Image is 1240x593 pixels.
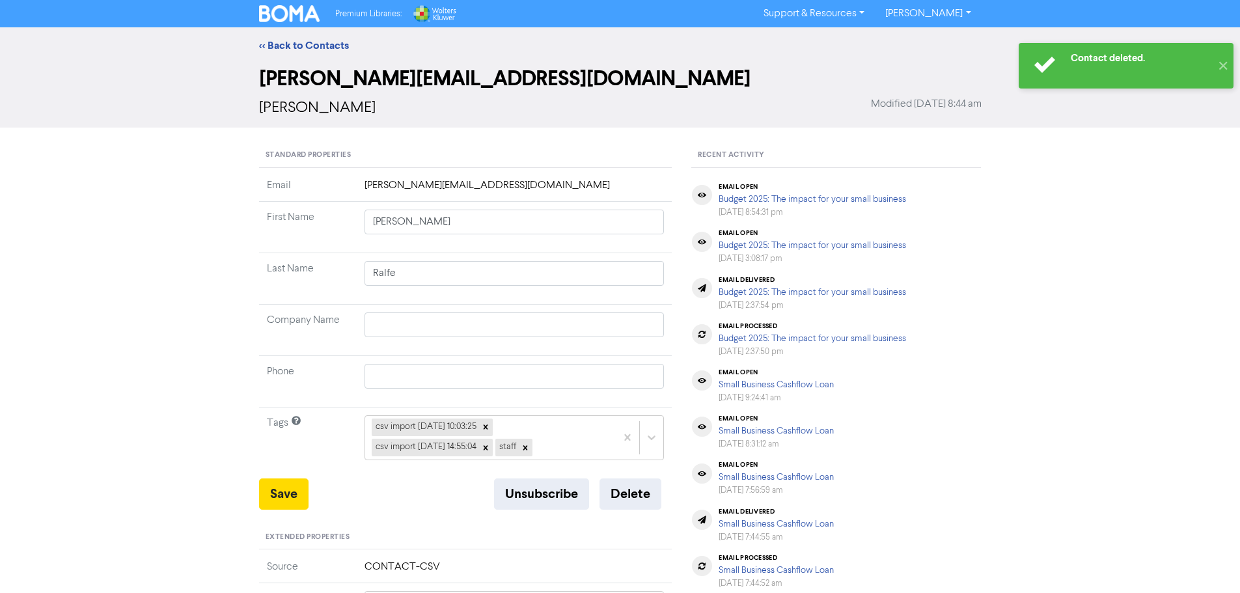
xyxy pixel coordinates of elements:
a: << Back to Contacts [259,39,349,52]
td: Email [259,178,357,202]
td: Phone [259,356,357,407]
div: email delivered [719,276,906,284]
div: email open [719,461,834,469]
td: [PERSON_NAME][EMAIL_ADDRESS][DOMAIN_NAME] [357,178,672,202]
div: [DATE] 8:31:12 am [719,438,834,450]
div: email processed [719,322,906,330]
a: [PERSON_NAME] [875,3,981,24]
span: [PERSON_NAME] [259,100,376,116]
a: Support & Resources [753,3,875,24]
a: Small Business Cashflow Loan [719,380,834,389]
a: Small Business Cashflow Loan [719,473,834,482]
td: Company Name [259,305,357,356]
div: email delivered [719,508,834,516]
div: staff [495,439,518,456]
div: csv import [DATE] 14:55:04 [372,439,478,456]
td: First Name [259,202,357,253]
span: Premium Libraries: [335,10,402,18]
div: [DATE] 7:56:59 am [719,484,834,497]
button: Unsubscribe [494,478,589,510]
a: Budget 2025: The impact for your small business [719,195,906,204]
a: Small Business Cashflow Loan [719,426,834,435]
div: [DATE] 2:37:50 pm [719,346,906,358]
td: Tags [259,407,357,478]
td: Source [259,559,357,583]
td: Last Name [259,253,357,305]
button: Delete [599,478,661,510]
div: [DATE] 3:08:17 pm [719,253,906,265]
a: Small Business Cashflow Loan [719,519,834,529]
a: Small Business Cashflow Loan [719,566,834,575]
td: CONTACT-CSV [357,559,672,583]
div: [DATE] 7:44:52 am [719,577,834,590]
div: [DATE] 8:54:31 pm [719,206,906,219]
div: email processed [719,554,834,562]
div: [DATE] 7:44:55 am [719,531,834,544]
a: Budget 2025: The impact for your small business [719,241,906,250]
div: email open [719,415,834,422]
div: [DATE] 9:24:41 am [719,392,834,404]
div: csv import [DATE] 10:03:25 [372,419,478,435]
a: Budget 2025: The impact for your small business [719,288,906,297]
img: BOMA Logo [259,5,320,22]
button: Save [259,478,309,510]
div: [DATE] 2:37:54 pm [719,299,906,312]
div: email open [719,368,834,376]
div: Standard Properties [259,143,672,168]
div: email open [719,183,906,191]
div: Recent Activity [691,143,981,168]
div: Contact deleted. [1071,51,1211,65]
span: Modified [DATE] 8:44 am [871,96,982,112]
div: Extended Properties [259,525,672,550]
h2: [PERSON_NAME][EMAIL_ADDRESS][DOMAIN_NAME] [259,66,982,91]
img: Wolters Kluwer [412,5,456,22]
div: email open [719,229,906,237]
iframe: Chat Widget [1175,531,1240,593]
a: Budget 2025: The impact for your small business [719,334,906,343]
